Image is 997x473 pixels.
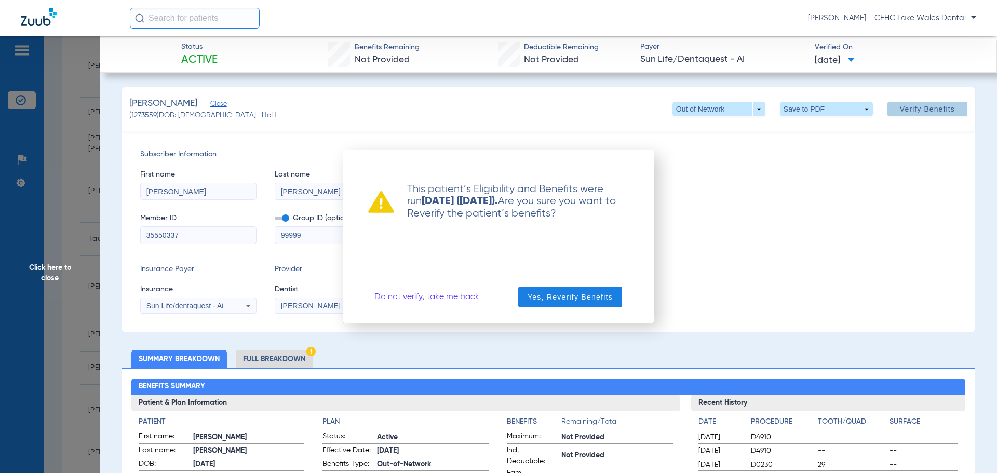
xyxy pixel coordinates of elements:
[374,292,479,302] a: Do not verify, take me back
[518,287,622,307] button: Yes, Reverify Benefits
[422,196,498,207] strong: [DATE] ([DATE]).
[528,292,613,302] span: Yes, Reverify Benefits
[945,423,997,473] iframe: Chat Widget
[394,183,629,220] p: This patient’s Eligibility and Benefits were run Are you sure you want to Reverify the patient’s ...
[368,191,394,213] img: warning already ran verification recently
